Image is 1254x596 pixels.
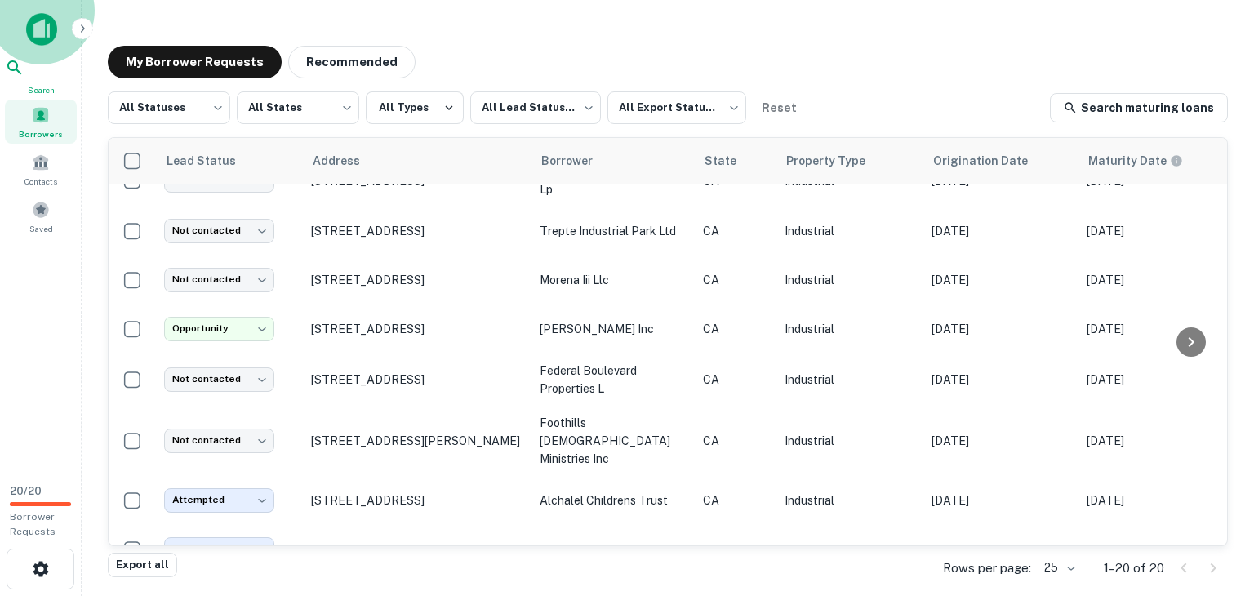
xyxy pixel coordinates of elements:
p: [DATE] [1087,491,1225,509]
div: All States [237,87,359,129]
iframe: Chat Widget [1172,465,1254,544]
p: federal boulevard properties l [540,362,687,398]
button: All Types [366,91,464,124]
p: Industrial [785,371,915,389]
th: Address [303,138,531,184]
span: Saved [29,222,53,235]
p: [STREET_ADDRESS] [311,542,523,557]
a: Contacts [5,147,77,191]
p: CA [703,540,768,558]
p: [STREET_ADDRESS] [311,322,523,336]
p: [DATE] [932,320,1070,338]
img: capitalize-icon.png [26,13,57,46]
span: Borrowers [19,127,63,140]
div: Maturity dates displayed may be estimated. Please contact the lender for the most accurate maturi... [1088,152,1183,170]
th: Property Type [776,138,923,184]
p: CA [703,320,768,338]
p: [DATE] [932,371,1070,389]
span: 20 / 20 [10,485,42,497]
div: Not contacted [164,268,274,291]
p: [STREET_ADDRESS] [311,224,523,238]
a: Search maturing loans [1050,93,1228,122]
p: blt kearny mesa llc [540,540,687,558]
span: Borrower [541,151,614,171]
div: All Statuses [108,87,230,129]
p: Industrial [785,320,915,338]
span: Address [313,151,381,171]
p: [DATE] [1087,222,1225,240]
p: [DATE] [932,432,1070,450]
a: Saved [5,194,77,238]
p: [STREET_ADDRESS][PERSON_NAME] [311,434,523,448]
p: Industrial [785,432,915,450]
span: Property Type [786,151,887,171]
button: My Borrower Requests [108,46,282,78]
th: Borrower [531,138,695,184]
p: alchalel childrens trust [540,491,687,509]
p: [DATE] [932,271,1070,289]
p: [STREET_ADDRESS] [311,493,523,508]
div: Not contacted [164,429,274,452]
p: [DATE] [1087,540,1225,558]
span: Origination Date [933,151,1049,171]
div: Attempted [164,537,274,561]
span: State [705,151,758,171]
div: All Lead Statuses [470,87,601,129]
p: [DATE] [932,491,1070,509]
span: Borrower Requests [10,511,56,537]
p: foothills [DEMOGRAPHIC_DATA] ministries inc [540,414,687,468]
p: CA [703,491,768,509]
p: [DATE] [1087,432,1225,450]
a: Borrowers [5,100,77,144]
p: [STREET_ADDRESS] [311,273,523,287]
span: Contacts [24,175,57,188]
p: Industrial [785,540,915,558]
div: Not contacted [164,219,274,242]
p: trepte industrial park ltd [540,222,687,240]
p: Industrial [785,491,915,509]
div: Not contacted [164,367,274,391]
th: Lead Status [156,138,303,184]
span: Search [5,83,77,96]
p: [DATE] [932,540,1070,558]
div: All Export Statuses [607,87,746,129]
p: [DATE] [1087,271,1225,289]
p: [DATE] [1087,371,1225,389]
p: morena iii llc [540,271,687,289]
p: Rows per page: [943,558,1031,578]
p: [DATE] [1087,320,1225,338]
p: 1–20 of 20 [1104,558,1164,578]
div: 25 [1038,556,1078,580]
span: Lead Status [166,151,257,171]
p: [DATE] [932,222,1070,240]
p: [PERSON_NAME] inc [540,320,687,338]
div: Attempted [164,488,274,512]
h6: Maturity Date [1088,152,1167,170]
p: [STREET_ADDRESS] [311,372,523,387]
a: Search [5,58,77,96]
button: Recommended [288,46,416,78]
button: Reset [753,91,805,124]
p: Industrial [785,222,915,240]
p: CA [703,222,768,240]
p: CA [703,371,768,389]
span: Maturity dates displayed may be estimated. Please contact the lender for the most accurate maturi... [1088,152,1204,170]
button: Export all [108,553,177,577]
p: CA [703,432,768,450]
th: Origination Date [923,138,1078,184]
p: Industrial [785,271,915,289]
th: State [695,138,776,184]
p: CA [703,271,768,289]
th: Maturity dates displayed may be estimated. Please contact the lender for the most accurate maturi... [1078,138,1234,184]
div: Opportunity [164,317,274,340]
